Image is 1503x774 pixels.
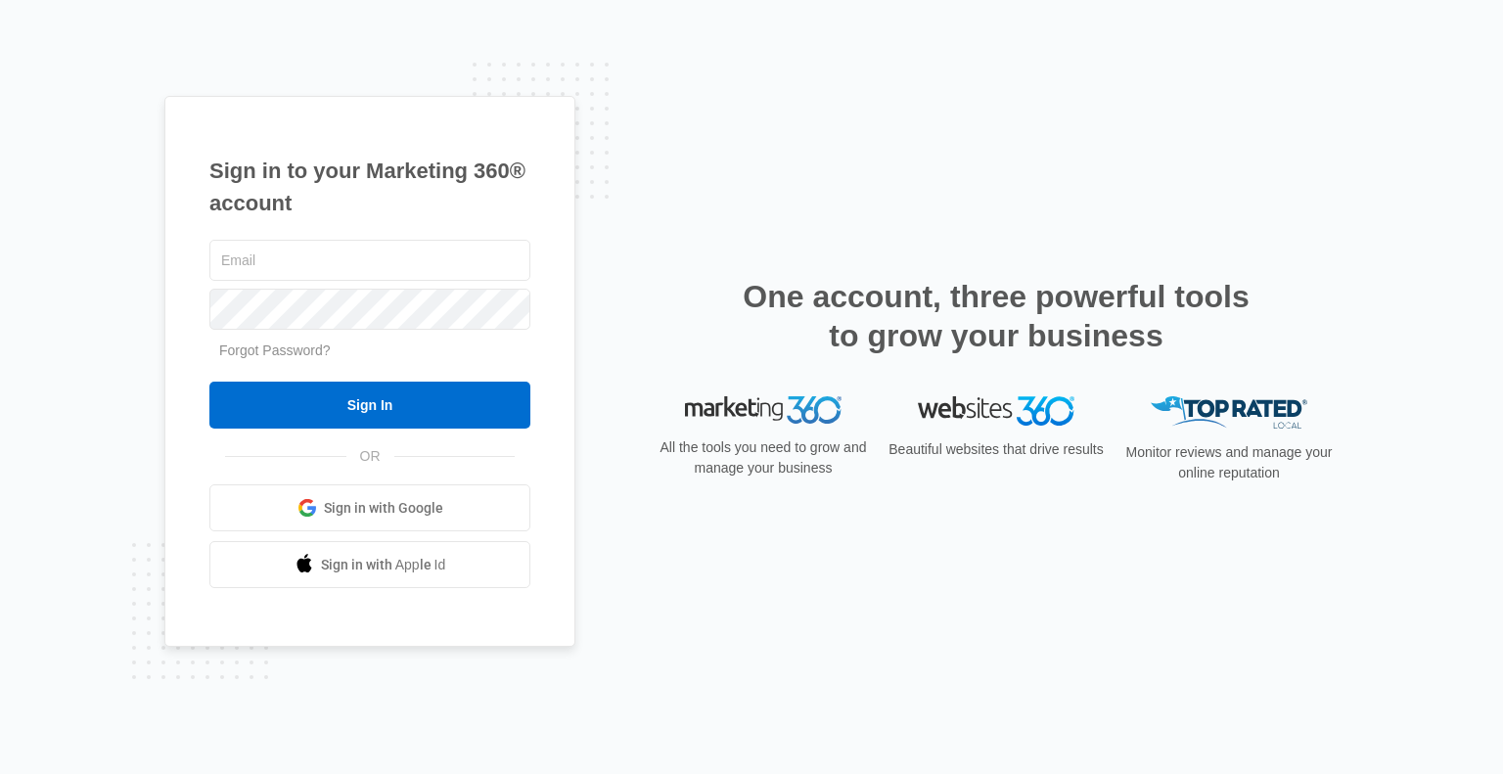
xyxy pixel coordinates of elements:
[209,541,530,588] a: Sign in with Apple Id
[1151,396,1307,429] img: Top Rated Local
[918,396,1074,425] img: Websites 360
[321,555,446,575] span: Sign in with Apple Id
[1119,442,1339,483] p: Monitor reviews and manage your online reputation
[209,484,530,531] a: Sign in with Google
[887,439,1106,460] p: Beautiful websites that drive results
[737,277,1255,355] h2: One account, three powerful tools to grow your business
[209,155,530,219] h1: Sign in to your Marketing 360® account
[219,342,331,358] a: Forgot Password?
[324,498,443,519] span: Sign in with Google
[346,446,394,467] span: OR
[685,396,842,424] img: Marketing 360
[654,437,873,478] p: All the tools you need to grow and manage your business
[209,382,530,429] input: Sign In
[209,240,530,281] input: Email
